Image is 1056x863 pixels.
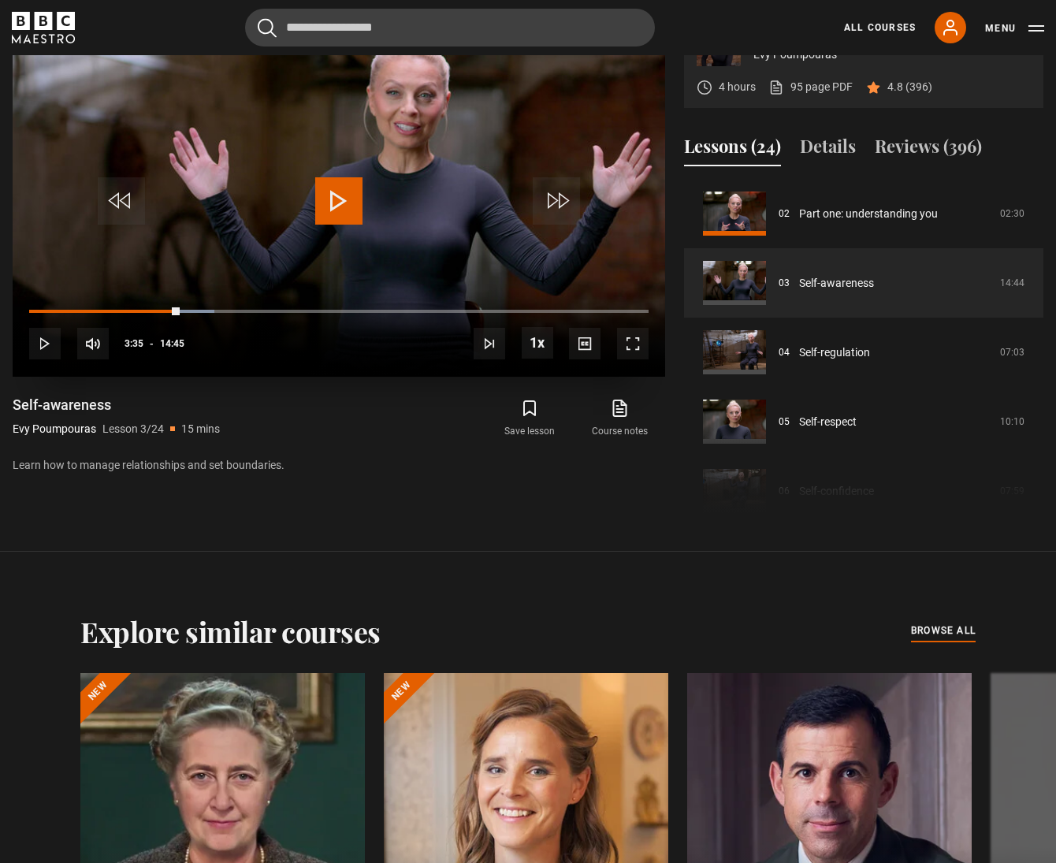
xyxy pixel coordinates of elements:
[911,623,976,640] a: browse all
[800,133,856,166] button: Details
[799,206,938,222] a: Part one: understanding you
[77,328,109,359] button: Mute
[181,421,220,437] p: 15 mins
[13,457,665,474] p: Learn how to manage relationships and set boundaries.
[485,396,574,441] button: Save lesson
[29,328,61,359] button: Play
[985,20,1044,36] button: Toggle navigation
[844,20,916,35] a: All Courses
[102,421,164,437] p: Lesson 3/24
[13,9,665,377] video-js: Video Player
[799,414,857,430] a: Self-respect
[684,133,781,166] button: Lessons (24)
[875,133,982,166] button: Reviews (396)
[911,623,976,638] span: browse all
[799,344,870,361] a: Self-regulation
[768,79,853,95] a: 95 page PDF
[80,615,381,648] h2: Explore similar courses
[125,329,143,358] span: 3:35
[160,329,184,358] span: 14:45
[245,9,655,46] input: Search
[569,328,601,359] button: Captions
[617,328,649,359] button: Fullscreen
[29,310,649,313] div: Progress Bar
[887,79,932,95] p: 4.8 (396)
[12,12,75,43] svg: BBC Maestro
[522,327,553,359] button: Playback Rate
[575,396,665,441] a: Course notes
[13,421,96,437] p: Evy Poumpouras
[799,275,874,292] a: Self-awareness
[719,79,756,95] p: 4 hours
[258,18,277,38] button: Submit the search query
[13,396,220,415] h1: Self-awareness
[150,338,154,349] span: -
[474,328,505,359] button: Next Lesson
